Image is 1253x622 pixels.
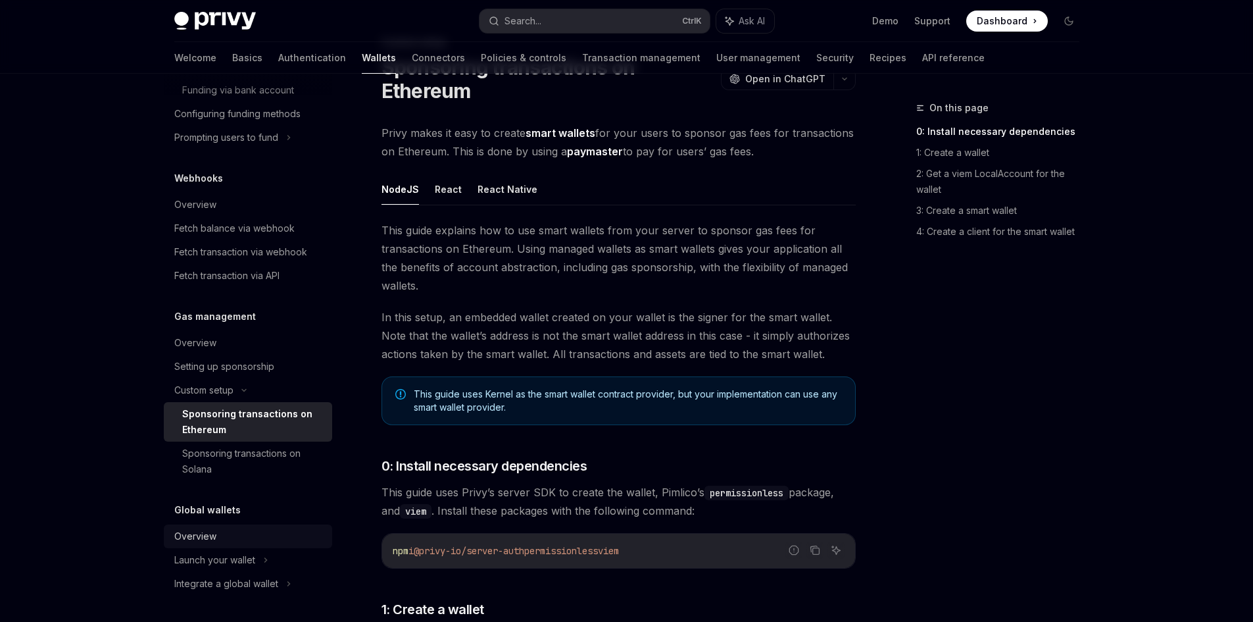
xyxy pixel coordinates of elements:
[716,9,774,33] button: Ask AI
[381,308,856,363] span: In this setup, an embedded wallet created on your wallet is the signer for the smart wallet. Note...
[598,545,619,557] span: viem
[916,221,1090,242] a: 4: Create a client for the smart wallet
[232,42,262,74] a: Basics
[704,486,789,500] code: permissionless
[524,545,598,557] span: permissionless
[977,14,1027,28] span: Dashboard
[164,442,332,481] a: Sponsoring transactions on Solana
[479,9,710,33] button: Search...CtrlK
[174,309,256,324] h5: Gas management
[174,335,216,351] div: Overview
[739,14,765,28] span: Ask AI
[174,106,301,122] div: Configuring funding methods
[400,504,431,519] code: viem
[582,42,700,74] a: Transaction management
[164,240,332,264] a: Fetch transaction via webhook
[435,174,462,205] button: React
[870,42,906,74] a: Recipes
[806,542,823,559] button: Copy the contents from the code block
[827,542,845,559] button: Ask AI
[381,174,419,205] button: NodeJS
[164,102,332,126] a: Configuring funding methods
[164,355,332,378] a: Setting up sponsorship
[785,542,802,559] button: Report incorrect code
[174,170,223,186] h5: Webhooks
[174,529,216,544] div: Overview
[929,100,989,116] span: On this page
[174,268,280,284] div: Fetch transaction via API
[174,502,241,518] h5: Global wallets
[381,483,856,520] span: This guide uses Privy’s server SDK to create the wallet, Pimlico’s package, and . Install these p...
[916,121,1090,142] a: 0: Install necessary dependencies
[395,389,406,400] svg: Note
[381,124,856,161] span: Privy makes it easy to create for your users to sponsor gas fees for transactions on Ethereum. Th...
[414,545,524,557] span: @privy-io/server-auth
[182,446,324,477] div: Sponsoring transactions on Solana
[164,331,332,355] a: Overview
[408,545,414,557] span: i
[164,193,332,217] a: Overview
[721,68,833,90] button: Open in ChatGPT
[412,42,465,74] a: Connectors
[504,13,541,29] div: Search...
[682,16,702,26] span: Ctrl K
[174,382,233,398] div: Custom setup
[916,142,1090,163] a: 1: Create a wallet
[174,359,274,375] div: Setting up sponsorship
[174,552,255,568] div: Launch your wallet
[872,14,898,28] a: Demo
[393,545,408,557] span: npm
[816,42,854,74] a: Security
[362,42,396,74] a: Wallets
[716,42,800,74] a: User management
[745,72,825,86] span: Open in ChatGPT
[174,12,256,30] img: dark logo
[526,126,595,140] strong: smart wallets
[481,42,566,74] a: Policies & controls
[381,221,856,295] span: This guide explains how to use smart wallets from your server to sponsor gas fees for transaction...
[916,163,1090,200] a: 2: Get a viem LocalAccount for the wallet
[914,14,950,28] a: Support
[478,174,537,205] button: React Native
[174,130,278,145] div: Prompting users to fund
[174,220,295,236] div: Fetch balance via webhook
[164,264,332,288] a: Fetch transaction via API
[381,457,587,475] span: 0: Install necessary dependencies
[174,42,216,74] a: Welcome
[164,217,332,240] a: Fetch balance via webhook
[1058,11,1079,32] button: Toggle dark mode
[381,600,484,619] span: 1: Create a wallet
[182,406,324,438] div: Sponsoring transactions on Ethereum
[174,576,278,592] div: Integrate a global wallet
[174,197,216,213] div: Overview
[922,42,985,74] a: API reference
[381,55,716,103] h1: Sponsoring transactions on Ethereum
[164,525,332,548] a: Overview
[164,402,332,442] a: Sponsoring transactions on Ethereum
[174,244,307,260] div: Fetch transaction via webhook
[278,42,346,74] a: Authentication
[916,200,1090,221] a: 3: Create a smart wallet
[567,145,623,159] a: paymaster
[414,388,842,414] span: This guide uses Kernel as the smart wallet contract provider, but your implementation can use any...
[966,11,1048,32] a: Dashboard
